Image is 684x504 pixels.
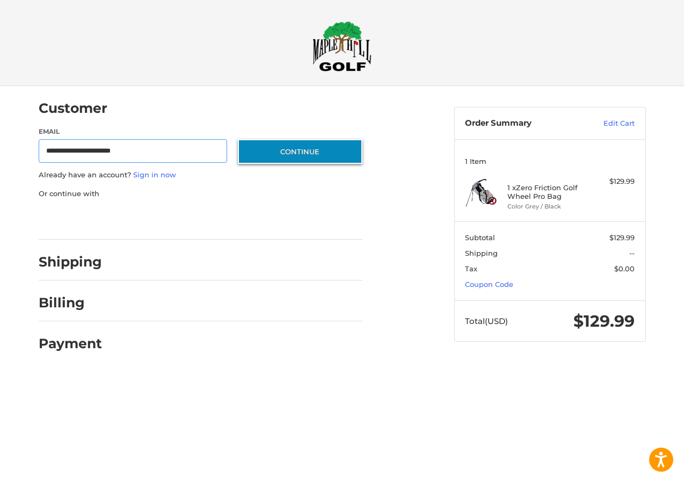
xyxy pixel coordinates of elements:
[217,210,297,229] iframe: PayPal-venmo
[35,210,115,229] iframe: PayPal-paypal
[238,139,362,164] button: Continue
[39,127,228,136] label: Email
[580,118,635,129] a: Edit Cart
[465,233,495,242] span: Subtotal
[39,335,102,352] h2: Payment
[592,176,635,187] div: $129.99
[609,233,635,242] span: $129.99
[507,183,590,201] h4: 1 x Zero Friction Golf Wheel Pro Bag
[465,264,477,273] span: Tax
[465,249,498,257] span: Shipping
[39,170,362,181] p: Already have an account?
[614,264,635,273] span: $0.00
[465,157,635,165] h3: 1 Item
[39,100,107,117] h2: Customer
[126,210,207,229] iframe: PayPal-paylater
[465,280,513,289] a: Coupon Code
[573,311,635,331] span: $129.99
[39,254,102,270] h2: Shipping
[465,118,580,129] h3: Order Summary
[629,249,635,257] span: --
[312,21,372,71] img: Maple Hill Golf
[507,202,590,211] li: Color Grey / Black
[39,294,101,311] h2: Billing
[39,189,362,199] p: Or continue with
[133,170,176,179] a: Sign in now
[465,316,508,326] span: Total (USD)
